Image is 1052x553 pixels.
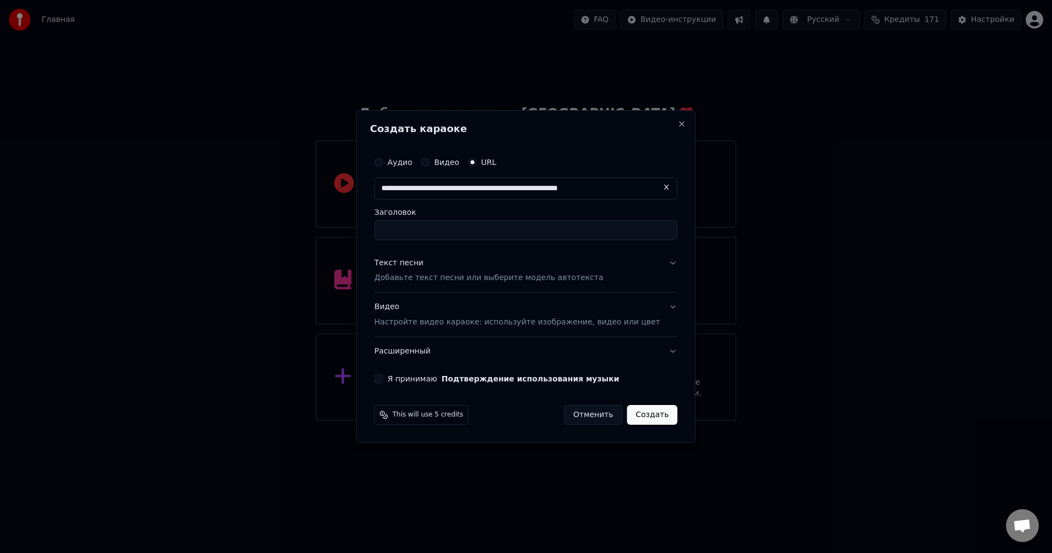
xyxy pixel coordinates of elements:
[374,317,660,328] p: Настройте видео караоке: используйте изображение, видео или цвет
[442,375,619,383] button: Я принимаю
[387,375,619,383] label: Я принимаю
[370,124,682,134] h2: Создать караоке
[374,258,424,269] div: Текст песни
[392,411,463,419] span: This will use 5 credits
[374,293,677,337] button: ВидеоНастройте видео караоке: используйте изображение, видео или цвет
[374,249,677,293] button: Текст песниДобавьте текст песни или выберите модель автотекста
[564,405,622,425] button: Отменить
[481,158,496,166] label: URL
[387,158,412,166] label: Аудио
[374,273,603,284] p: Добавьте текст песни или выберите модель автотекста
[434,158,459,166] label: Видео
[627,405,677,425] button: Создать
[374,208,677,216] label: Заголовок
[374,337,677,366] button: Расширенный
[374,302,660,328] div: Видео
